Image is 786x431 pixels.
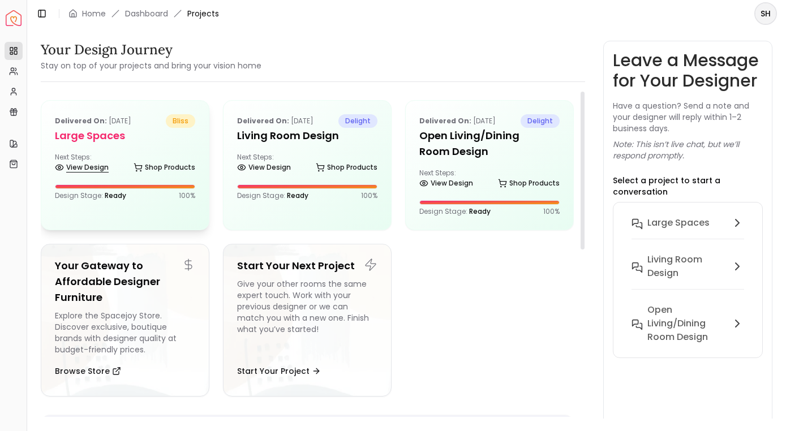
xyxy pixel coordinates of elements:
div: Give your other rooms the same expert touch. Work with your previous designer or we can match you... [237,278,377,355]
span: Ready [105,191,126,200]
small: Stay on top of your projects and bring your vision home [41,60,261,71]
a: Dashboard [125,8,168,19]
span: bliss [166,114,195,128]
div: Next Steps: [419,169,560,191]
span: Projects [187,8,219,19]
div: Next Steps: [55,153,195,175]
span: SH [755,3,776,24]
p: 100 % [361,191,377,200]
a: Your Gateway to Affordable Designer FurnitureExplore the Spacejoy Store. Discover exclusive, bout... [41,244,209,396]
a: View Design [55,160,109,175]
button: Browse Store [55,360,121,382]
h6: Open Living/Dining Room Design [647,303,726,344]
b: Delivered on: [237,116,289,126]
img: Spacejoy Logo [6,10,22,26]
button: Open Living/Dining Room Design [622,299,753,348]
b: Delivered on: [419,116,471,126]
p: 100 % [179,191,195,200]
h6: Living Room Design [647,253,726,280]
h3: Your Design Journey [41,41,261,59]
div: Explore the Spacejoy Store. Discover exclusive, boutique brands with designer quality at budget-f... [55,310,195,355]
a: View Design [419,175,473,191]
h5: Large Spaces [55,128,195,144]
span: Ready [469,206,491,216]
p: 100 % [543,207,560,216]
a: Start Your Next ProjectGive your other rooms the same expert touch. Work with your previous desig... [223,244,392,396]
button: Living Room Design [622,248,753,299]
h6: Large Spaces [647,216,710,230]
p: Select a project to start a conversation [613,175,763,197]
span: Ready [287,191,308,200]
button: SH [754,2,777,25]
h5: Start Your Next Project [237,258,377,274]
p: Have a question? Send a note and your designer will reply within 1–2 business days. [613,100,763,134]
b: Delivered on: [55,116,107,126]
p: [DATE] [237,114,313,128]
h5: Living Room Design [237,128,377,144]
p: Design Stage: [55,191,126,200]
a: Shop Products [134,160,195,175]
h5: Open Living/Dining Room Design [419,128,560,160]
a: Home [82,8,106,19]
p: Design Stage: [419,207,491,216]
a: Spacejoy [6,10,22,26]
button: Large Spaces [622,212,753,248]
h3: Leave a Message for Your Designer [613,50,763,91]
span: delight [521,114,560,128]
div: Next Steps: [237,153,377,175]
span: delight [338,114,377,128]
p: Note: This isn’t live chat, but we’ll respond promptly. [613,139,763,161]
a: Shop Products [498,175,560,191]
button: Start Your Project [237,360,321,382]
a: View Design [237,160,291,175]
a: Shop Products [316,160,377,175]
nav: breadcrumb [68,8,219,19]
p: [DATE] [55,114,131,128]
p: [DATE] [419,114,496,128]
p: Design Stage: [237,191,308,200]
h5: Your Gateway to Affordable Designer Furniture [55,258,195,305]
